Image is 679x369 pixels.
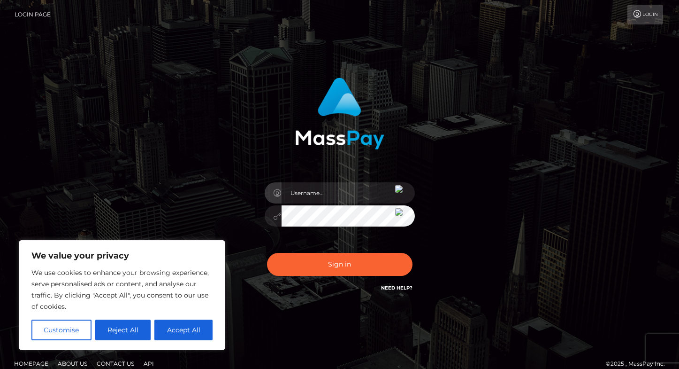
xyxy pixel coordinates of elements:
div: © 2025 , MassPay Inc. [606,359,672,369]
button: Reject All [95,320,151,340]
a: Login [627,5,663,24]
a: Login Page [15,5,51,24]
a: Need Help? [381,285,412,291]
input: Username... [282,182,415,204]
p: We value your privacy [31,250,213,261]
button: Customise [31,320,92,340]
button: Sign in [267,253,412,276]
button: Accept All [154,320,213,340]
div: We value your privacy [19,240,225,350]
p: We use cookies to enhance your browsing experience, serve personalised ads or content, and analys... [31,267,213,312]
img: MassPay Login [295,78,384,149]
